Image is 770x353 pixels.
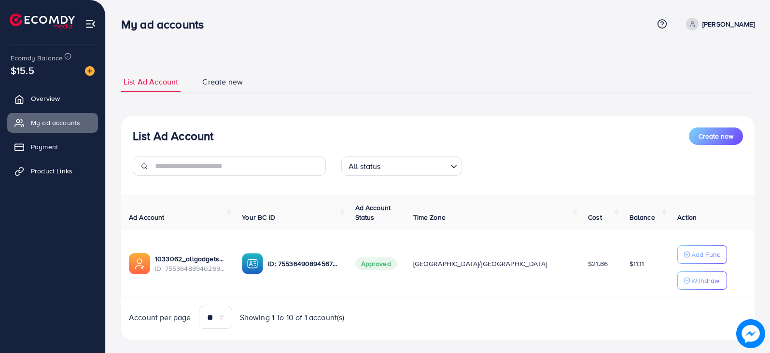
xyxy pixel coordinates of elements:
[31,166,72,176] span: Product Links
[682,18,755,30] a: [PERSON_NAME]
[31,142,58,152] span: Payment
[588,212,602,222] span: Cost
[699,131,733,141] span: Create new
[677,271,727,290] button: Withdraw
[691,275,719,286] p: Withdraw
[341,156,462,176] div: Search for option
[129,312,191,323] span: Account per page
[7,113,98,132] a: My ad accounts
[155,264,226,273] span: ID: 7553648894026989575
[7,137,98,156] a: Payment
[155,254,226,264] a: 1033062_allgadgets_1758721188396
[7,161,98,181] a: Product Links
[355,203,391,222] span: Ad Account Status
[630,259,644,268] span: $11.11
[736,319,765,348] img: image
[155,254,226,274] div: <span class='underline'>1033062_allgadgets_1758721188396</span></br>7553648894026989575
[202,76,243,87] span: Create new
[689,127,743,145] button: Create new
[630,212,655,222] span: Balance
[31,118,80,127] span: My ad accounts
[355,257,397,270] span: Approved
[677,245,727,264] button: Add Fund
[413,212,446,222] span: Time Zone
[347,159,383,173] span: All status
[85,18,96,29] img: menu
[129,212,165,222] span: Ad Account
[702,18,755,30] p: [PERSON_NAME]
[384,157,447,173] input: Search for option
[691,249,721,260] p: Add Fund
[11,63,34,77] span: $15.5
[133,129,213,143] h3: List Ad Account
[31,94,60,103] span: Overview
[85,66,95,76] img: image
[129,253,150,274] img: ic-ads-acc.e4c84228.svg
[242,212,275,222] span: Your BC ID
[268,258,339,269] p: ID: 7553649089456701448
[121,17,211,31] h3: My ad accounts
[588,259,608,268] span: $21.86
[7,89,98,108] a: Overview
[677,212,697,222] span: Action
[10,14,75,28] img: logo
[240,312,345,323] span: Showing 1 To 10 of 1 account(s)
[242,253,263,274] img: ic-ba-acc.ded83a64.svg
[11,53,63,63] span: Ecomdy Balance
[413,259,547,268] span: [GEOGRAPHIC_DATA]/[GEOGRAPHIC_DATA]
[124,76,178,87] span: List Ad Account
